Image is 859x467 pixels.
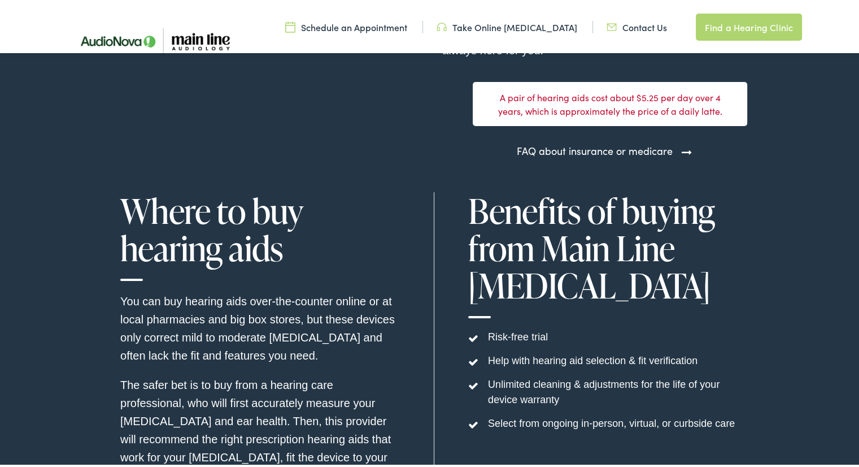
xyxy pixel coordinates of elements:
h1: Benefits of buying from Main Line [MEDICAL_DATA] [468,190,747,316]
a: FAQ about insurance or medicare [517,141,673,156]
li: Risk-free trial [468,327,747,343]
li: Select from ongoing in-person, virtual, or curbside care [468,414,747,429]
div: A pair of hearing aids cost about $5.25 per day over 4 years, which is approximately the price of... [473,80,747,124]
li: Help with hearing aid selection & fit verification [468,351,747,366]
a: Schedule an Appointment [285,19,407,31]
a: Take Online [MEDICAL_DATA] [437,19,577,31]
a: Find a Hearing Clinic [696,11,802,38]
p: You can buy hearing aids over-the-counter online or at local pharmacies and big box stores, but t... [120,290,400,362]
img: utility icon [285,19,295,31]
img: utility icon [437,19,447,31]
h1: Where to buy hearing aids [120,190,400,279]
a: Contact Us [607,19,667,31]
img: utility icon [607,19,617,31]
li: Unlimited cleaning & adjustments for the life of your device warranty [468,375,747,405]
